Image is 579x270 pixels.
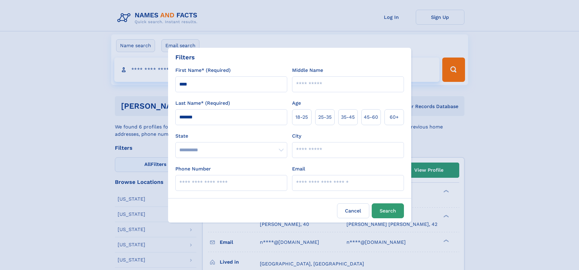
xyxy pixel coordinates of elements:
[295,114,308,121] span: 18‑25
[318,114,332,121] span: 25‑35
[337,203,369,218] label: Cancel
[175,100,230,107] label: Last Name* (Required)
[364,114,378,121] span: 45‑60
[175,67,231,74] label: First Name* (Required)
[292,100,301,107] label: Age
[292,67,323,74] label: Middle Name
[175,165,211,173] label: Phone Number
[341,114,355,121] span: 35‑45
[292,165,305,173] label: Email
[390,114,399,121] span: 60+
[175,53,195,62] div: Filters
[175,132,287,140] label: State
[372,203,404,218] button: Search
[292,132,301,140] label: City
